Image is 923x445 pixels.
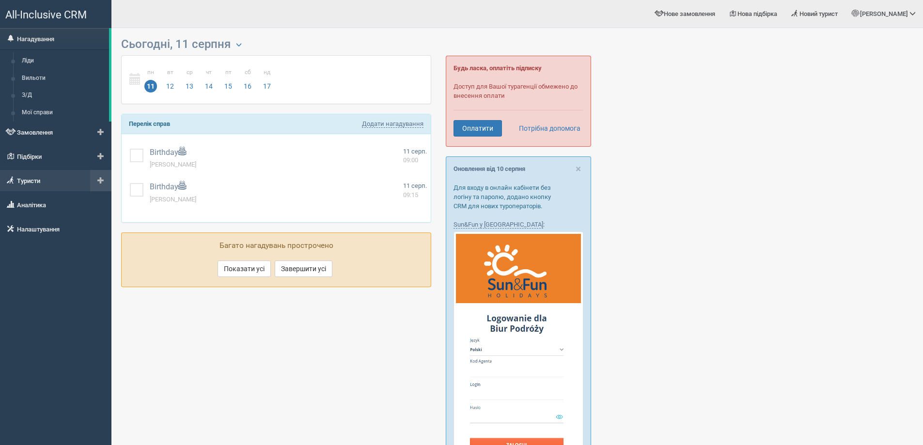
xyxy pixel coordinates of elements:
h3: Сьогодні, 11 серпня [121,38,431,50]
a: Оновлення від 10 серпня [454,165,525,172]
small: ср [183,68,196,77]
a: сб 16 [238,63,257,96]
a: Додати нагадування [362,120,423,128]
a: ср 13 [180,63,199,96]
span: 17 [261,80,273,92]
span: × [576,163,581,175]
a: Вильоти [17,70,109,87]
span: Нова підбірка [737,10,777,17]
span: 12 [164,80,176,92]
button: Close [576,164,581,174]
a: Потрібна допомога [513,120,581,137]
b: Перелік справ [129,120,170,127]
a: [PERSON_NAME] [150,161,196,168]
span: 09:00 [403,156,418,164]
span: 14 [203,80,215,92]
span: 16 [241,80,254,92]
a: 11 серп. 09:15 [403,182,427,199]
button: Показати усі [218,261,271,277]
a: Оплатити [454,120,502,137]
a: З/Д [17,87,109,104]
div: Доступ для Вашої турагенції обмежено до внесення оплати [446,56,591,147]
b: Будь ласка, оплатіть підписку [454,64,542,72]
span: 11 серп. [403,182,427,189]
a: [PERSON_NAME] [150,196,196,203]
a: вт 12 [161,63,179,96]
button: Завершити усі [275,261,332,277]
span: Новий турист [799,10,838,17]
small: нд [261,68,273,77]
a: нд 17 [258,63,274,96]
a: Birthday [150,182,186,191]
a: Ліди [17,52,109,70]
span: 11 серп. [403,148,427,155]
span: Нове замовлення [664,10,715,17]
p: Багато нагадувань прострочено [129,240,423,251]
a: пн 11 [141,63,160,96]
a: пт 15 [219,63,237,96]
a: чт 14 [200,63,218,96]
span: [PERSON_NAME] [860,10,908,17]
span: All-Inclusive CRM [5,9,87,21]
p: : [454,220,583,229]
small: вт [164,68,176,77]
p: Для входу в онлайн кабінети без логіну та паролю, додано кнопку CRM для нових туроператорів. [454,183,583,211]
small: пт [222,68,235,77]
a: Birthday [150,148,186,157]
a: Sun&Fun у [GEOGRAPHIC_DATA] [454,221,543,229]
a: All-Inclusive CRM [0,0,111,27]
small: чт [203,68,215,77]
span: 09:15 [403,191,418,199]
span: 13 [183,80,196,92]
span: 15 [222,80,235,92]
span: 11 [144,80,157,92]
a: Мої справи [17,104,109,122]
small: сб [241,68,254,77]
small: пн [144,68,157,77]
a: 11 серп. 09:00 [403,147,427,165]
